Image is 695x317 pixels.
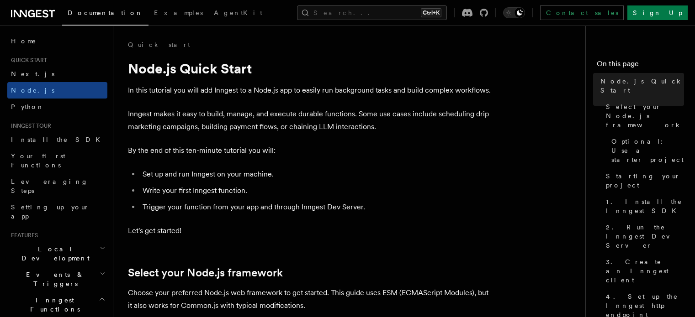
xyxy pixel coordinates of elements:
[7,131,107,148] a: Install the SDK
[602,193,684,219] a: 1. Install the Inngest SDK
[7,82,107,99] a: Node.js
[62,3,149,26] a: Documentation
[11,103,44,110] span: Python
[7,199,107,224] a: Setting up your app
[11,36,37,46] span: Home
[608,133,684,168] a: Optional: Use a starter project
[128,224,493,237] p: Let's get started!
[600,77,684,95] span: Node.js Quick Start
[606,257,684,285] span: 3. Create an Inngest client
[140,168,493,181] li: Set up and run Inngest on your machine.
[602,168,684,193] a: Starting your project
[11,136,106,143] span: Install the SDK
[606,197,684,215] span: 1. Install the Inngest SDK
[11,203,90,220] span: Setting up your app
[7,173,107,199] a: Leveraging Steps
[7,57,47,64] span: Quick start
[128,144,493,157] p: By the end of this ten-minute tutorial you will:
[7,33,107,49] a: Home
[140,184,493,197] li: Write your first Inngest function.
[297,5,447,20] button: Search...Ctrl+K
[11,178,88,194] span: Leveraging Steps
[7,296,99,314] span: Inngest Functions
[602,254,684,288] a: 3. Create an Inngest client
[11,152,65,169] span: Your first Functions
[128,60,493,77] h1: Node.js Quick Start
[128,286,493,312] p: Choose your preferred Node.js web framework to get started. This guide uses ESM (ECMAScript Modul...
[7,244,100,263] span: Local Development
[540,5,624,20] a: Contact sales
[11,87,54,94] span: Node.js
[597,58,684,73] h4: On this page
[7,122,51,130] span: Inngest tour
[7,99,107,115] a: Python
[128,108,493,133] p: Inngest makes it easy to build, manage, and execute durable functions. Some use cases include sch...
[140,201,493,213] li: Trigger your function from your app and through Inngest Dev Server.
[128,40,190,49] a: Quick start
[11,70,54,78] span: Next.js
[421,8,441,17] kbd: Ctrl+K
[503,7,525,18] button: Toggle dark mode
[7,270,100,288] span: Events & Triggers
[68,9,143,16] span: Documentation
[602,219,684,254] a: 2. Run the Inngest Dev Server
[7,232,38,239] span: Features
[7,266,107,292] button: Events & Triggers
[208,3,268,25] a: AgentKit
[627,5,688,20] a: Sign Up
[597,73,684,99] a: Node.js Quick Start
[606,171,684,190] span: Starting your project
[7,148,107,173] a: Your first Functions
[128,266,283,279] a: Select your Node.js framework
[7,66,107,82] a: Next.js
[611,137,684,164] span: Optional: Use a starter project
[214,9,262,16] span: AgentKit
[149,3,208,25] a: Examples
[154,9,203,16] span: Examples
[7,241,107,266] button: Local Development
[602,99,684,133] a: Select your Node.js framework
[606,223,684,250] span: 2. Run the Inngest Dev Server
[606,102,684,130] span: Select your Node.js framework
[128,84,493,97] p: In this tutorial you will add Inngest to a Node.js app to easily run background tasks and build c...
